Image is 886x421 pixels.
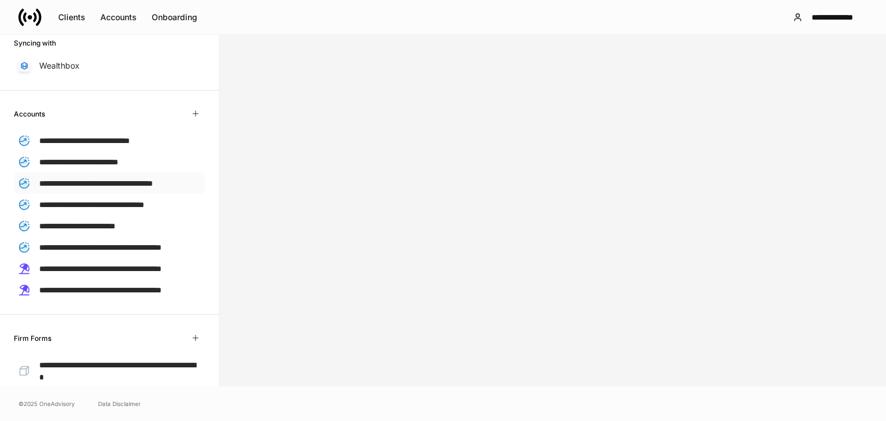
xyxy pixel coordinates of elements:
[100,12,137,23] div: Accounts
[14,108,45,119] h6: Accounts
[98,399,141,408] a: Data Disclaimer
[14,37,56,48] h6: Syncing with
[93,8,144,27] button: Accounts
[14,55,205,76] a: Wealthbox
[39,60,80,72] p: Wealthbox
[152,12,197,23] div: Onboarding
[14,333,51,344] h6: Firm Forms
[18,399,75,408] span: © 2025 OneAdvisory
[51,8,93,27] button: Clients
[144,8,205,27] button: Onboarding
[58,12,85,23] div: Clients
